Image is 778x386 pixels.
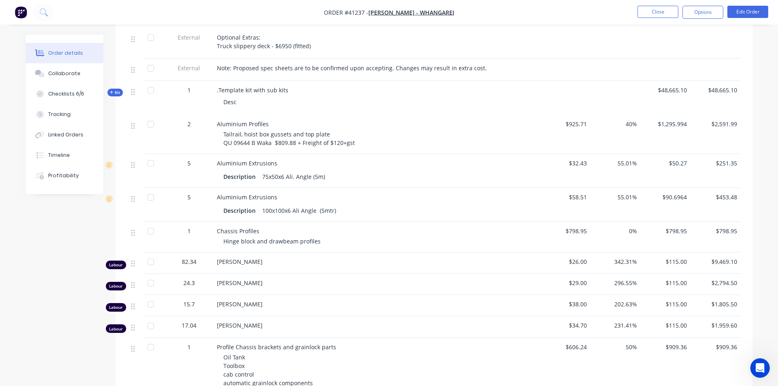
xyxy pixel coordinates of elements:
[48,90,84,98] div: Checklists 6/6
[727,6,768,18] button: Edit Order
[259,171,328,183] div: 75x50x6 Ali. Angle (5m)
[593,159,637,167] span: 55.01%
[644,279,687,287] span: $115.00
[593,120,637,128] span: 40%
[693,227,737,235] span: $798.95
[26,104,103,125] button: Tracking
[187,193,191,201] span: 5
[106,261,126,269] div: Labour
[187,120,191,128] span: 2
[644,159,687,167] span: $50.27
[544,120,587,128] span: $925.71
[26,165,103,186] button: Profitability
[217,64,487,72] span: Note: Proposed spec sheets are to be confirmed upon accepting. Changes may result in extra cost.
[644,193,687,201] span: $90.6964
[223,98,236,106] span: Desc
[644,227,687,235] span: $798.95
[593,193,637,201] span: 55.01%
[183,300,195,308] span: 15.7
[48,131,83,138] div: Linked Orders
[644,86,687,94] span: $48,665.10
[223,171,259,183] div: Description
[217,300,263,308] span: [PERSON_NAME]
[593,343,637,351] span: 50%
[693,300,737,308] span: $1,805.50
[368,9,454,16] a: [PERSON_NAME] - Whangarei
[693,159,737,167] span: $251.35
[644,120,687,128] span: $1,295.994
[259,205,339,216] div: 100x100x6 Ali Angle (5mtr)
[187,159,191,167] span: 5
[544,159,587,167] span: $32.43
[168,33,210,42] span: External
[750,358,770,378] iframe: Intercom live chat
[693,279,737,287] span: $2,794.50
[48,70,80,77] div: Collaborate
[693,120,737,128] span: $2,591.99
[217,159,277,167] span: Aluminium Extrusions
[217,193,277,201] span: Aluminium Extrusions
[693,257,737,266] span: $9,469.10
[593,300,637,308] span: 202.63%
[593,279,637,287] span: 296.55%
[324,9,368,16] span: Order #41237 -
[644,257,687,266] span: $115.00
[26,63,103,84] button: Collaborate
[48,152,70,159] div: Timeline
[217,279,263,287] span: [PERSON_NAME]
[217,86,288,94] span: .Template kit with sub kits
[217,120,269,128] span: Aluminium Profiles
[644,343,687,351] span: $909.36
[693,321,737,330] span: $1,959.60
[26,145,103,165] button: Timeline
[544,279,587,287] span: $29.00
[48,49,83,57] div: Order details
[223,205,259,216] div: Description
[168,64,210,72] span: External
[26,43,103,63] button: Order details
[106,303,126,312] div: Labour
[183,279,195,287] span: 24.3
[217,258,263,266] span: [PERSON_NAME]
[693,86,737,94] span: $48,665.10
[544,193,587,201] span: $58.51
[217,33,311,50] span: Optional Extras: Truck slippery deck - $6950 (fitted)
[544,300,587,308] span: $38.00
[544,321,587,330] span: $34.70
[644,300,687,308] span: $115.00
[187,343,191,351] span: 1
[26,125,103,145] button: Linked Orders
[48,172,79,179] div: Profitability
[217,343,336,351] span: Profile Chassis brackets and grainlock parts
[644,321,687,330] span: $115.00
[106,282,126,290] div: Labour
[223,130,355,147] span: Tailrail, hoist box gussets and top plate QU 09644 B Waka $809.88 + Freight of $120+gst
[544,343,587,351] span: $606.24
[593,257,637,266] span: 342.31%
[217,227,259,235] span: Chassis Profiles
[107,89,123,96] button: Kit
[693,343,737,351] span: $909.36
[182,321,196,330] span: 17.04
[26,84,103,104] button: Checklists 6/6
[187,227,191,235] span: 1
[223,237,321,245] span: Hinge block and drawbeam profiles
[182,257,196,266] span: 82.34
[544,227,587,235] span: $798.95
[217,321,263,329] span: [PERSON_NAME]
[593,321,637,330] span: 231.41%
[693,193,737,201] span: $453.48
[593,227,637,235] span: 0%
[682,6,723,19] button: Options
[48,111,71,118] div: Tracking
[187,86,191,94] span: 1
[638,6,678,18] button: Close
[110,89,120,96] span: Kit
[15,6,27,18] img: Factory
[544,257,587,266] span: $26.00
[106,324,126,333] div: Labour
